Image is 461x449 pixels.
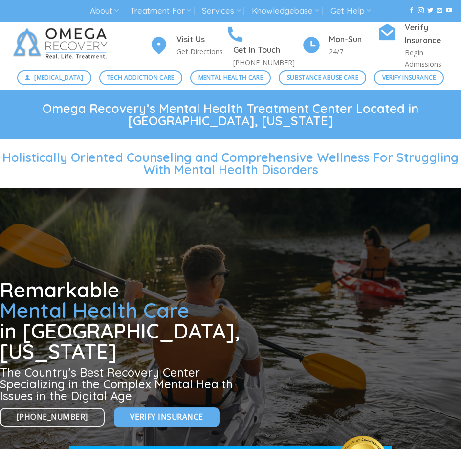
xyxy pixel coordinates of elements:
h4: Mon-Sun [329,33,378,46]
a: Verify Insurance [374,70,444,85]
span: [PHONE_NUMBER] [17,411,88,423]
a: Get In Touch [PHONE_NUMBER] [225,23,302,68]
a: Follow on Twitter [427,7,433,14]
span: Mental Health Care [198,73,263,82]
a: Follow on Facebook [409,7,415,14]
a: Knowledgebase [252,2,319,20]
a: Visit Us Get Directions [149,33,225,57]
span: [MEDICAL_DATA] [34,73,83,82]
a: Verify Insurance Begin Admissions [377,22,454,69]
span: Substance Abuse Care [287,73,358,82]
a: Services [202,2,241,20]
span: Verify Insurance [130,411,203,423]
a: About [90,2,119,20]
span: Holistically Oriented Counseling and Comprehensive Wellness For Struggling With Mental Health Dis... [2,150,459,177]
p: Begin Admissions [405,47,454,69]
h4: Visit Us [176,33,225,46]
p: 24/7 [329,46,378,57]
a: Follow on YouTube [446,7,452,14]
img: Omega Recovery [7,22,117,66]
span: Tech Addiction Care [107,73,175,82]
a: Tech Addiction Care [99,70,183,85]
p: Get Directions [176,46,225,57]
a: Substance Abuse Care [279,70,366,85]
span: Verify Insurance [382,73,436,82]
p: [PHONE_NUMBER] [233,57,302,68]
a: Treatment For [130,2,191,20]
a: Get Help [330,2,371,20]
a: [MEDICAL_DATA] [17,70,91,85]
h4: Get In Touch [233,44,302,57]
a: Send us an email [437,7,442,14]
a: Mental Health Care [190,70,271,85]
a: Verify Insurance [114,407,219,427]
h4: Verify Insurance [405,22,454,47]
a: Follow on Instagram [418,7,424,14]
